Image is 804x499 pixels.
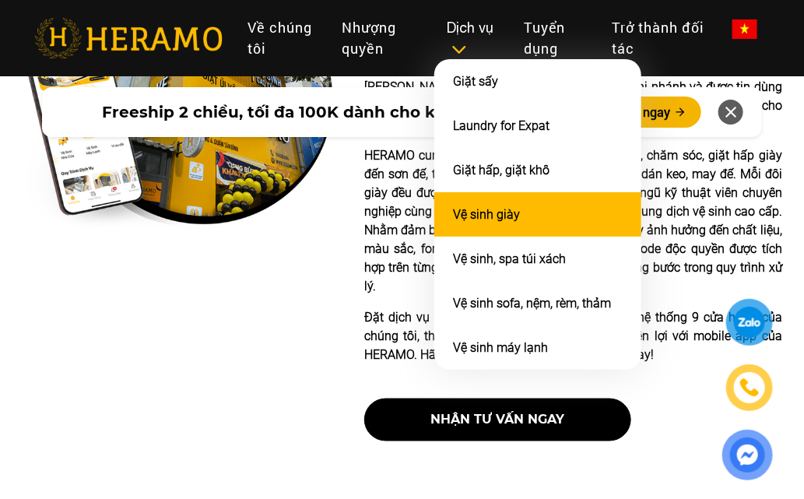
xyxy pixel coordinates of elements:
a: Về chúng tôi [235,11,329,65]
a: phone-icon [727,365,771,409]
a: Giặt sấy [453,74,498,89]
img: vn-flag.png [732,19,757,39]
a: Vệ sinh giày [453,207,520,222]
span: Freeship 2 chiều, tối đa 100K dành cho khách hàng mới [102,100,558,124]
a: Nhượng quyền [329,11,434,65]
img: heramo-logo.png [34,18,223,58]
div: Dịch vụ [447,17,499,59]
a: Laundry for Expat [453,118,549,133]
a: Trở thành đối tác [599,11,720,65]
a: Vệ sinh, spa túi xách [453,251,566,266]
a: Vệ sinh máy lạnh [453,340,548,355]
p: HERAMO cung cấp đầy đủ các dịch vụ từ vệ sinh, chăm sóc, giặt hấp giày đến sơn đế, tẩy ố, xịt nan... [364,146,782,296]
a: Vệ sinh sofa, nệm, rèm, thảm [453,296,611,311]
a: Giặt hấp, giặt khô [453,163,549,177]
img: phone-icon [738,376,762,399]
button: nhận tư vấn ngay [364,399,631,441]
img: subToggleIcon [451,42,467,58]
p: Đặt dịch vụ ngay trên các kênh online hoặc tại hệ thống 9 cửa hàng của chúng tôi, theo dõi đơn hà... [364,308,782,364]
a: Tuyển dụng [511,11,599,65]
